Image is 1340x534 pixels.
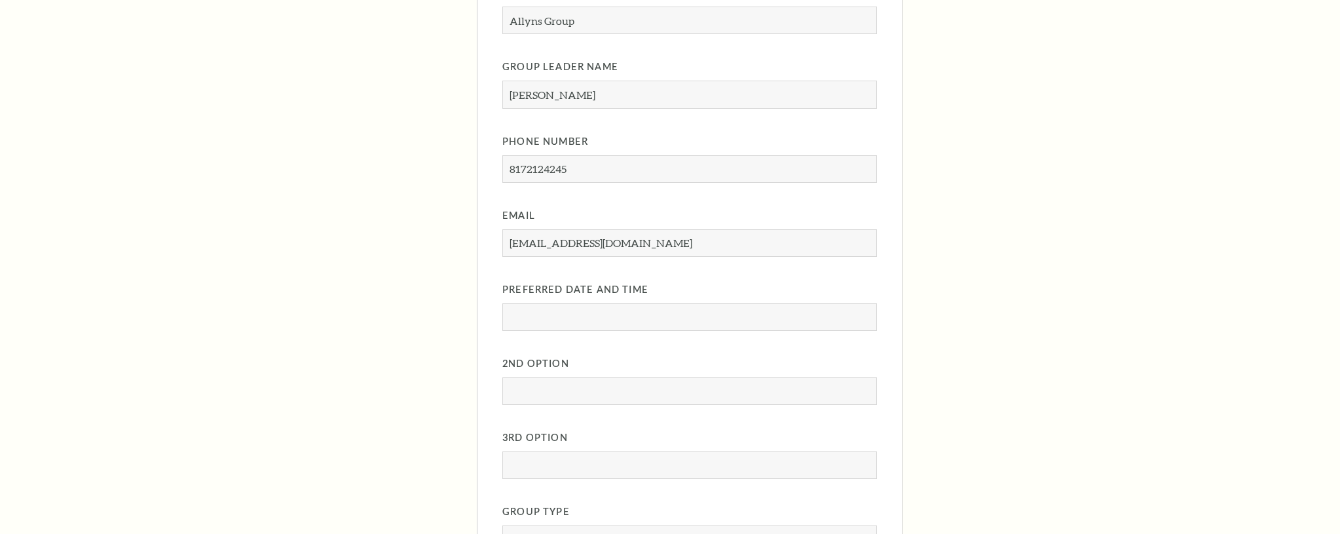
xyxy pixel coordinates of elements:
label: 2nd Option [502,356,877,372]
label: Email [502,208,877,224]
label: 3rd Option [502,430,877,446]
label: Preferred Date and Time [502,282,877,298]
label: Group Type [502,504,877,520]
label: Group Leader Name [502,59,877,75]
label: Phone Number [502,134,877,150]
